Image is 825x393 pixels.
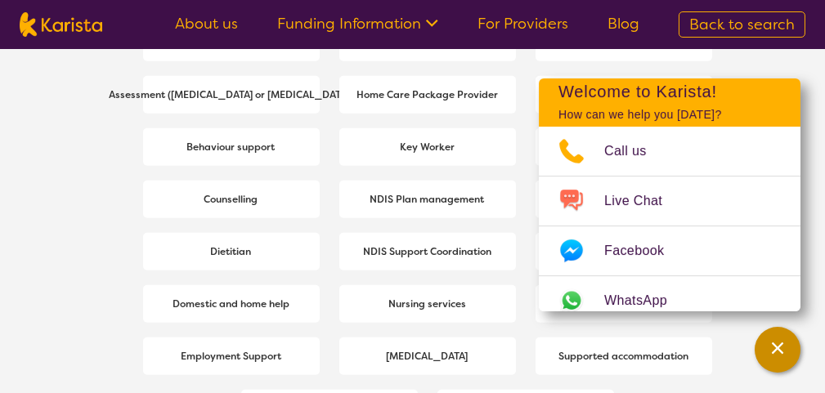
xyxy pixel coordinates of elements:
[339,181,516,218] a: NDIS Plan management
[20,12,102,37] img: Karista logo
[339,76,516,114] a: Home Care Package Provider
[339,233,516,270] a: NDIS Support Coordination
[536,285,712,323] a: [MEDICAL_DATA]
[143,76,320,114] a: Assessment ([MEDICAL_DATA] or [MEDICAL_DATA])
[370,193,485,206] b: NDIS Plan management
[539,127,800,325] ul: Choose channel
[388,297,466,310] b: Nursing services
[204,193,258,206] b: Counselling
[536,233,712,270] a: Respite
[387,350,469,363] b: [MEDICAL_DATA]
[175,14,238,33] a: About us
[604,288,687,313] span: WhatsApp
[558,82,781,101] h2: Welcome to Karista!
[110,88,353,101] b: Assessment ([MEDICAL_DATA] or [MEDICAL_DATA])
[604,189,682,213] span: Live Chat
[536,181,712,218] a: Psychosocial Recovery Coach
[536,128,712,166] a: Psychology
[211,245,252,258] b: Dietitian
[608,14,639,33] a: Blog
[604,239,684,263] span: Facebook
[143,337,320,375] a: Employment Support
[143,285,320,323] a: Domestic and home help
[339,337,516,375] a: [MEDICAL_DATA]
[536,337,712,375] a: Supported accommodation
[679,11,805,38] a: Back to search
[363,245,491,258] b: NDIS Support Coordination
[339,285,516,323] a: Nursing services
[143,233,320,270] a: Dietitian
[277,14,438,33] a: Funding Information
[689,15,795,34] span: Back to search
[143,128,320,166] a: Behaviour support
[173,297,289,310] b: Domestic and home help
[539,276,800,325] a: Web link opens in a new tab.
[478,14,568,33] a: For Providers
[539,78,800,311] div: Channel Menu
[604,139,666,163] span: Call us
[400,141,455,154] b: Key Worker
[356,88,498,101] b: Home Care Package Provider
[339,128,516,166] a: Key Worker
[755,327,800,373] button: Channel Menu
[143,181,320,218] a: Counselling
[181,350,281,363] b: Employment Support
[558,108,781,122] p: How can we help you [DATE]?
[558,350,688,363] b: Supported accommodation
[536,76,712,114] a: [MEDICAL_DATA]
[187,141,276,154] b: Behaviour support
